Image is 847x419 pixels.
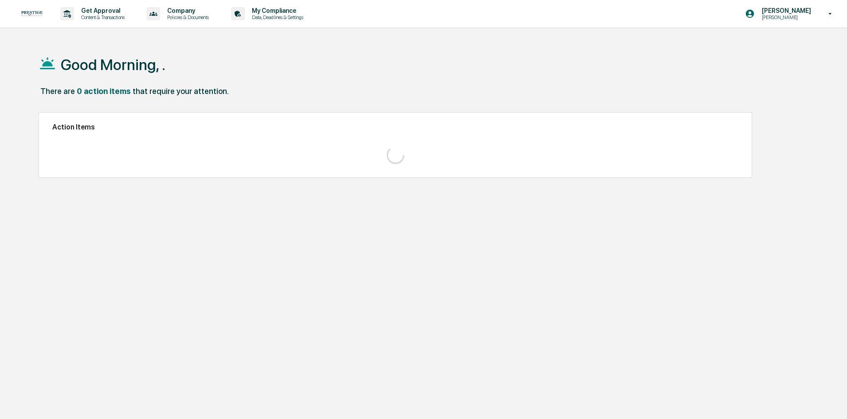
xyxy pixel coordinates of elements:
[77,86,131,96] div: 0 action items
[755,7,816,14] p: [PERSON_NAME]
[74,14,129,20] p: Content & Transactions
[74,7,129,14] p: Get Approval
[245,7,308,14] p: My Compliance
[133,86,229,96] div: that require your attention.
[160,7,213,14] p: Company
[755,14,816,20] p: [PERSON_NAME]
[245,14,308,20] p: Data, Deadlines & Settings
[40,86,75,96] div: There are
[61,56,165,74] h1: Good Morning, .
[160,14,213,20] p: Policies & Documents
[52,123,738,131] h2: Action Items
[21,11,43,16] img: logo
